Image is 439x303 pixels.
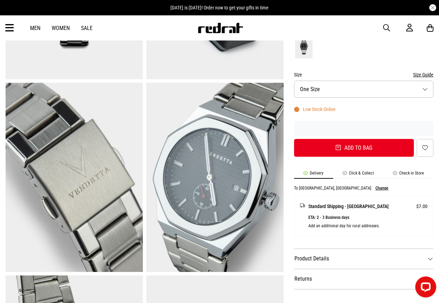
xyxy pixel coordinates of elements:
[6,83,143,272] img: Vendetta Monarc Watch - Silver/black in Silver
[294,125,433,132] iframe: Customer reviews powered by Trustpilot
[333,171,383,179] li: Click & Collect
[146,83,284,272] img: Vendetta Monarc Watch - Silver/black in Silver
[294,139,414,157] button: Add to bag
[294,81,433,98] button: One Size
[30,25,41,31] a: Men
[170,5,269,10] span: [DATE] is [DATE]! Order now to get your gifts in time
[308,202,389,210] span: Standard Shipping - [GEOGRAPHIC_DATA]
[294,171,333,179] li: Delivery
[81,25,93,31] a: Sale
[375,186,388,191] button: Change
[416,202,427,210] span: $7.00
[413,71,433,79] button: Size Guide
[52,25,70,31] a: Women
[410,274,439,303] iframe: LiveChat chat widget
[294,106,336,112] div: Low Stock Online
[383,171,433,179] li: Check in Store
[294,269,433,289] dt: Returns
[294,186,371,191] p: To [GEOGRAPHIC_DATA], [GEOGRAPHIC_DATA]
[294,249,433,269] dt: Product Details
[197,23,243,33] img: Redrat logo
[295,35,313,58] img: Silver/Black
[300,86,320,93] span: One Size
[308,213,427,230] p: ETA: 2 - 3 Business days Add an additional day for rural addresses.
[294,71,433,79] div: Size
